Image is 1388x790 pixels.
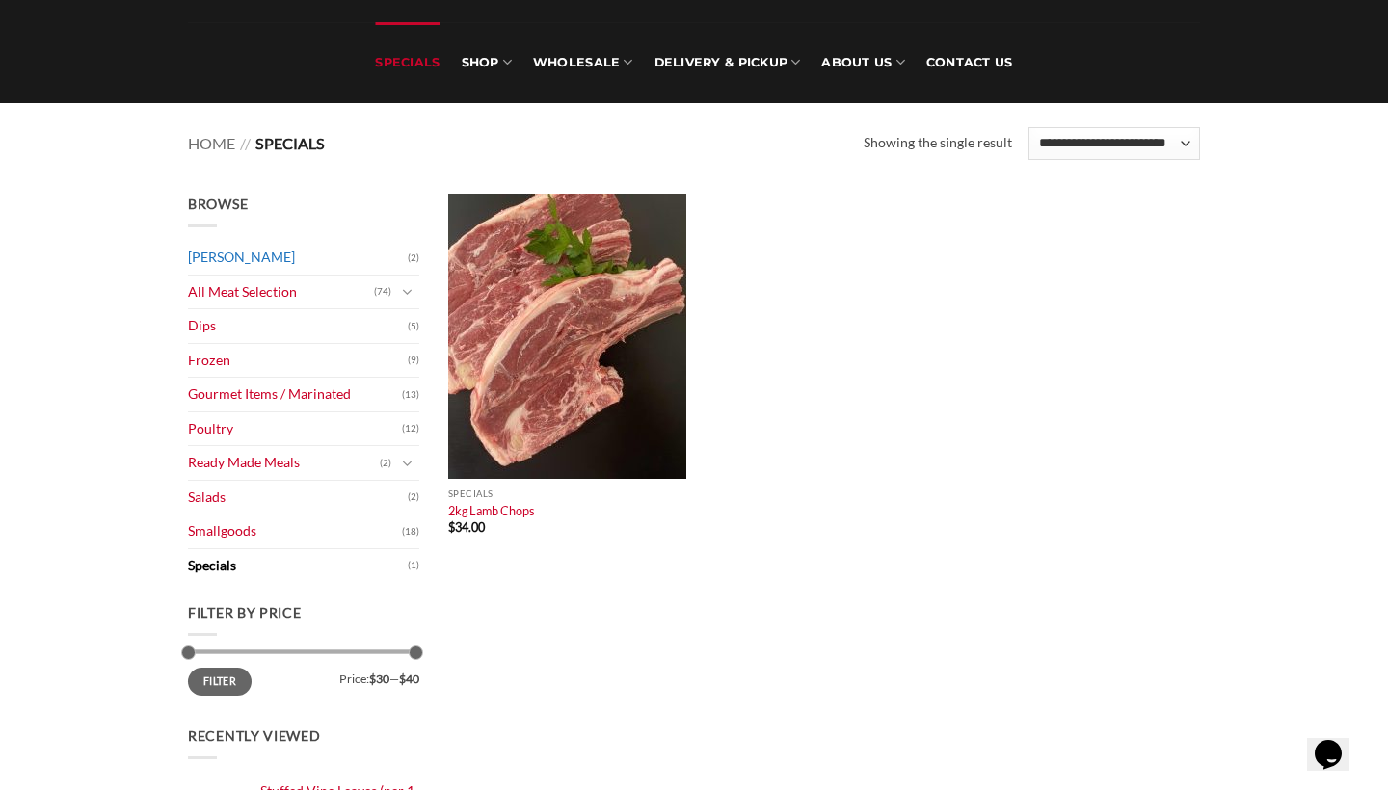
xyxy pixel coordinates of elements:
span: $40 [399,671,419,686]
span: // [240,134,251,152]
span: (9) [408,346,419,375]
span: (1) [408,551,419,580]
span: (2) [408,244,419,273]
a: Smallgoods [188,514,402,548]
span: (74) [374,277,391,306]
a: Delivery & Pickup [654,22,801,103]
span: $ [448,519,455,535]
a: Ready Made Meals [188,446,380,480]
span: (2) [408,483,419,512]
span: Recently Viewed [188,727,321,744]
bdi: 34.00 [448,519,485,535]
a: Home [188,134,235,152]
img: Lamb_forequarter_Chops (per 1Kg) [448,194,686,479]
a: [PERSON_NAME] [188,241,408,275]
a: Salads [188,481,408,514]
span: Browse [188,196,248,212]
button: Toggle [396,453,419,474]
a: About Us [821,22,904,103]
span: Specials [255,134,325,152]
span: Filter by price [188,604,302,620]
span: (12) [402,414,419,443]
span: (2) [380,449,391,478]
div: Price: — [188,668,419,685]
span: (5) [408,312,419,341]
span: (13) [402,381,419,409]
select: Shop order [1028,127,1200,160]
a: Specials [375,22,440,103]
span: $30 [369,671,389,686]
button: Filter [188,668,252,695]
p: Specials [448,488,686,499]
p: Showing the single result [864,132,1012,154]
a: All Meat Selection [188,276,374,309]
a: Poultry [188,412,402,446]
a: Gourmet Items / Marinated [188,378,402,411]
iframe: chat widget [1307,713,1369,771]
a: Wholesale [533,22,633,103]
a: Specials [188,549,408,583]
a: 2kg Lamb Chops [448,503,535,518]
a: SHOP [462,22,512,103]
a: Frozen [188,344,408,378]
span: (18) [402,517,419,546]
a: Dips [188,309,408,343]
a: Contact Us [926,22,1013,103]
button: Toggle [396,281,419,303]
